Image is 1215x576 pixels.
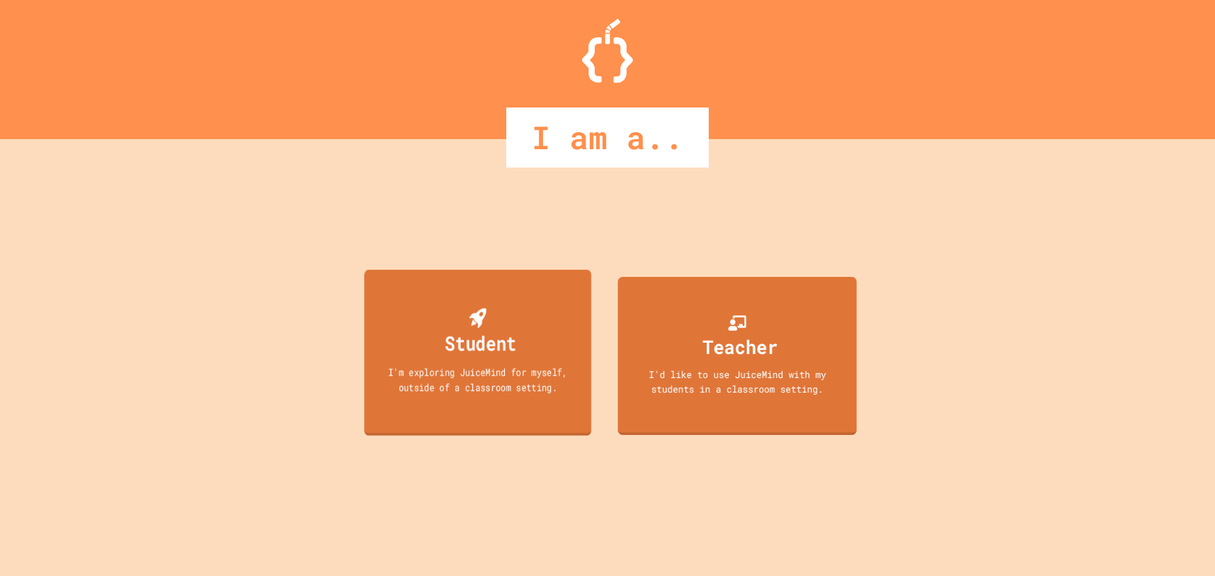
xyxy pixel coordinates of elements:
div: Teacher [702,332,778,360]
div: I'm exploring JuiceMind for myself, outside of a classroom setting. [375,364,580,394]
div: I'd like to use JuiceMind with my students in a classroom setting. [630,367,845,395]
div: I am a.. [506,107,709,168]
img: Logo.svg [582,19,633,83]
div: Student [445,328,516,358]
